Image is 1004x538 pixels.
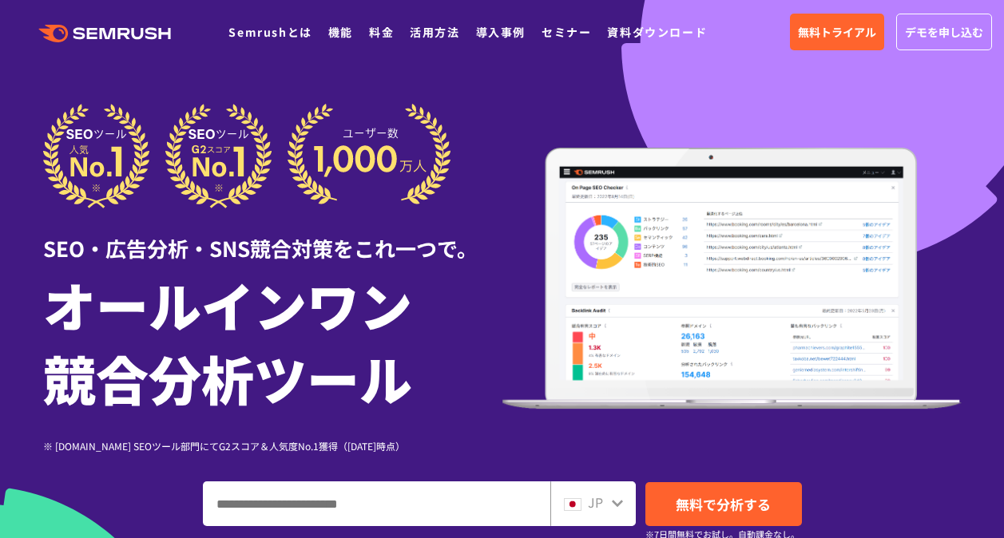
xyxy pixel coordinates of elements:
[328,24,353,40] a: 機能
[676,494,771,514] span: 無料で分析する
[790,14,884,50] a: 無料トライアル
[43,267,502,414] h1: オールインワン 競合分析ツール
[228,24,312,40] a: Semrushとは
[645,482,802,526] a: 無料で分析する
[369,24,394,40] a: 料金
[798,23,876,41] span: 無料トライアル
[43,208,502,263] div: SEO・広告分析・SNS競合対策をこれ一つで。
[905,23,983,41] span: デモを申し込む
[410,24,459,40] a: 活用方法
[896,14,992,50] a: デモを申し込む
[542,24,591,40] a: セミナー
[43,438,502,453] div: ※ [DOMAIN_NAME] SEOツール部門にてG2スコア＆人気度No.1獲得（[DATE]時点）
[588,493,603,512] span: JP
[204,482,550,525] input: ドメイン、キーワードまたはURLを入力してください
[607,24,707,40] a: 資料ダウンロード
[476,24,526,40] a: 導入事例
